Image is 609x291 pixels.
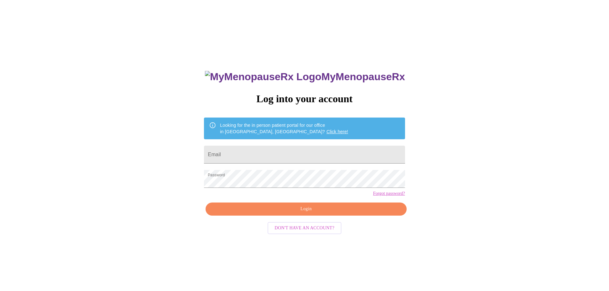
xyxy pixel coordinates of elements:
[206,203,406,216] button: Login
[220,119,348,137] div: Looking for the in person patient portal for our office in [GEOGRAPHIC_DATA], [GEOGRAPHIC_DATA]?
[204,93,405,105] h3: Log into your account
[213,205,399,213] span: Login
[266,225,343,230] a: Don't have an account?
[205,71,321,83] img: MyMenopauseRx Logo
[326,129,348,134] a: Click here!
[373,191,405,196] a: Forgot password?
[275,224,334,232] span: Don't have an account?
[205,71,405,83] h3: MyMenopauseRx
[268,222,341,234] button: Don't have an account?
